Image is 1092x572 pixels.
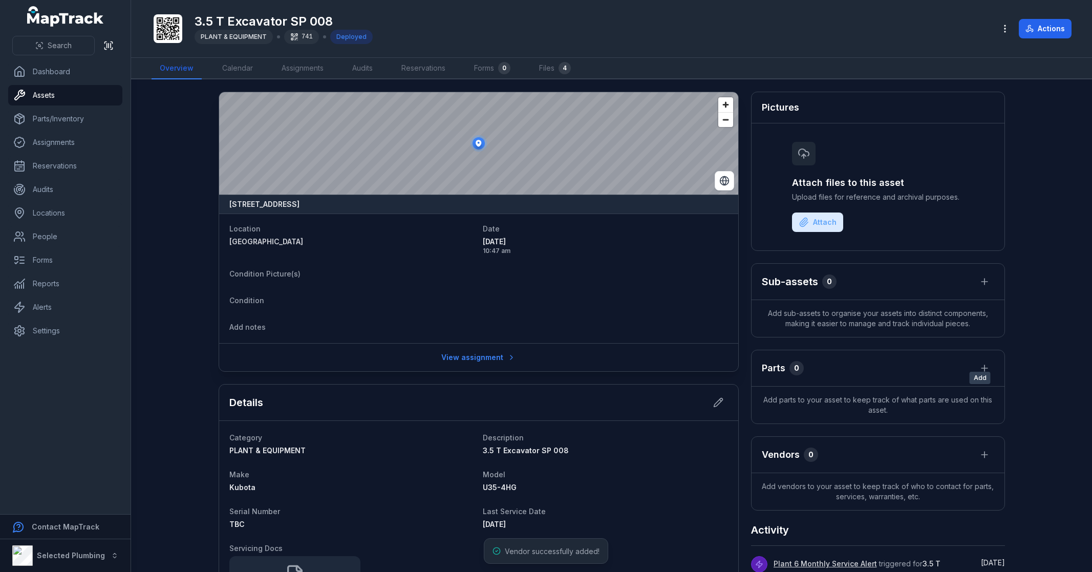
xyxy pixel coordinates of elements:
[8,321,122,341] a: Settings
[344,58,381,79] a: Audits
[762,448,800,462] h3: Vendors
[981,558,1005,567] time: 9/18/2025, 8:45:00 AM
[229,483,255,492] span: Kubota
[8,250,122,270] a: Forms
[229,269,301,278] span: Condition Picture(s)
[284,30,319,44] div: 741
[48,40,72,51] span: Search
[37,551,105,560] strong: Selected Plumbing
[229,296,264,305] span: Condition
[8,297,122,317] a: Alerts
[229,237,303,246] span: [GEOGRAPHIC_DATA]
[483,483,517,492] span: U35-4HG
[804,448,818,462] div: 0
[483,247,728,255] span: 10:47 am
[751,523,789,537] h2: Activity
[229,199,299,209] strong: [STREET_ADDRESS]
[229,470,249,479] span: Make
[8,156,122,176] a: Reservations
[435,348,522,367] a: View assignment
[229,323,266,331] span: Add notes
[214,58,261,79] a: Calendar
[559,62,571,74] div: 4
[792,176,964,190] h3: Attach files to this asset
[8,85,122,105] a: Assets
[12,36,95,55] button: Search
[498,62,510,74] div: 0
[792,192,964,202] span: Upload files for reference and archival purposes.
[273,58,332,79] a: Assignments
[715,171,734,190] button: Switch to Satellite View
[789,361,804,375] div: 0
[483,237,728,247] span: [DATE]
[393,58,454,79] a: Reservations
[229,395,263,410] h2: Details
[229,237,475,247] a: [GEOGRAPHIC_DATA]
[774,559,877,569] a: Plant 6 Monthly Service Alert
[32,522,99,531] strong: Contact MapTrack
[483,520,506,528] time: 1/26/2025, 12:00:00 AM
[752,300,1004,337] span: Add sub-assets to organise your assets into distinct components, making it easier to manage and t...
[219,92,738,195] canvas: Map
[483,446,569,455] span: 3.5 T Excavator SP 008
[483,507,546,516] span: Last Service Date
[229,520,245,528] span: TBC
[483,237,728,255] time: 8/28/2025, 10:47:35 AM
[483,470,505,479] span: Model
[822,274,837,289] div: 0
[229,433,262,442] span: Category
[981,558,1005,567] span: [DATE]
[531,58,579,79] a: Files4
[752,473,1004,510] span: Add vendors to your asset to keep track of who to contact for parts, services, warranties, etc.
[8,273,122,294] a: Reports
[483,433,524,442] span: Description
[505,547,599,556] span: Vendor successfully added!
[330,30,373,44] div: Deployed
[229,446,306,455] span: PLANT & EQUIPMENT
[8,203,122,223] a: Locations
[229,507,280,516] span: Serial Number
[718,97,733,112] button: Zoom in
[8,132,122,153] a: Assignments
[229,224,261,233] span: Location
[229,544,283,553] span: Servicing Docs
[1019,19,1072,38] button: Actions
[8,226,122,247] a: People
[8,61,122,82] a: Dashboard
[8,109,122,129] a: Parts/Inventory
[970,372,991,384] span: Add
[483,520,506,528] span: [DATE]
[466,58,519,79] a: Forms0
[152,58,202,79] a: Overview
[201,33,267,40] span: PLANT & EQUIPMENT
[762,361,785,375] h3: Parts
[27,6,104,27] a: MapTrack
[792,213,843,232] button: Attach
[762,100,799,115] h3: Pictures
[483,224,500,233] span: Date
[762,274,818,289] h2: Sub-assets
[195,13,373,30] h1: 3.5 T Excavator SP 008
[718,112,733,127] button: Zoom out
[752,387,1004,423] span: Add parts to your asset to keep track of what parts are used on this asset.
[8,179,122,200] a: Audits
